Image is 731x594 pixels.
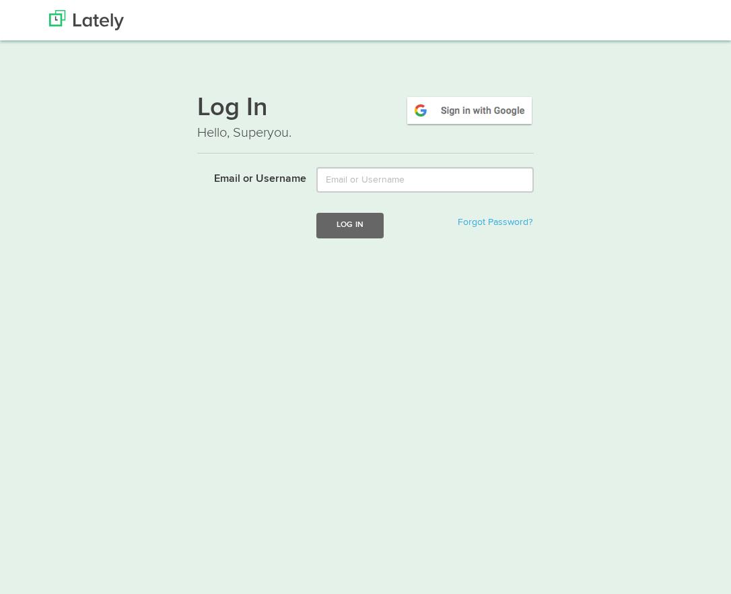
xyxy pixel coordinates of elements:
[197,123,534,143] p: Hello, Superyou.
[197,95,534,123] h1: Log In
[458,218,532,227] a: Forgot Password?
[316,213,384,238] button: Log In
[49,10,124,30] img: Lately
[316,167,534,193] input: Email or Username
[405,95,534,126] img: google-signin.png
[187,167,306,187] label: Email or Username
